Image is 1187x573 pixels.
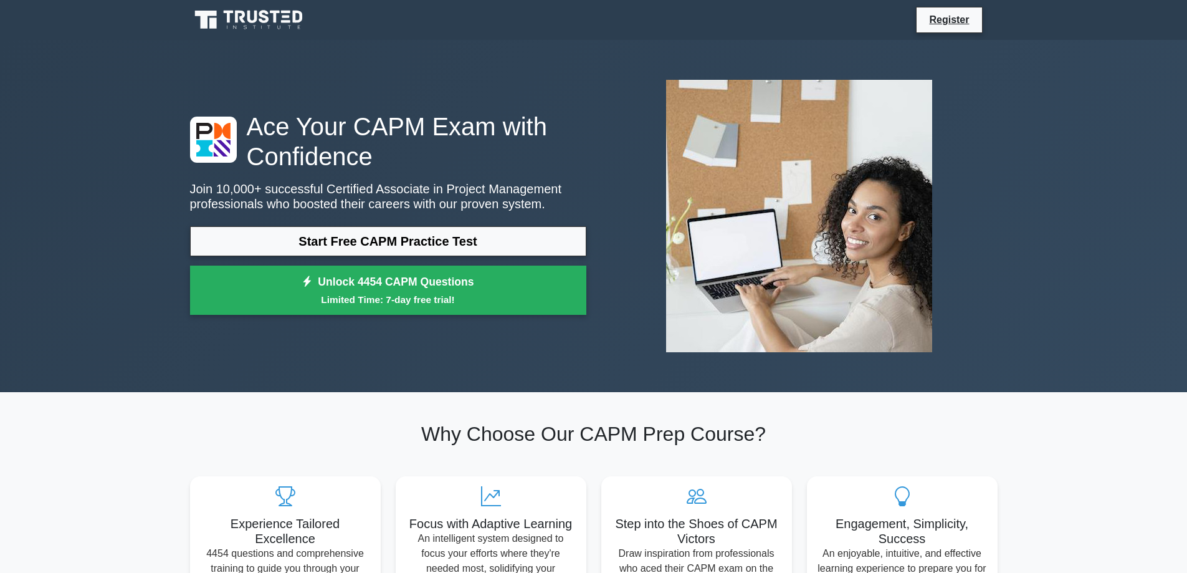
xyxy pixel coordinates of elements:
[200,516,371,546] h5: Experience Tailored Excellence
[190,226,586,256] a: Start Free CAPM Practice Test
[190,181,586,211] p: Join 10,000+ successful Certified Associate in Project Management professionals who boosted their...
[817,516,988,546] h5: Engagement, Simplicity, Success
[190,112,586,171] h1: Ace Your CAPM Exam with Confidence
[406,516,576,531] h5: Focus with Adaptive Learning
[190,266,586,315] a: Unlock 4454 CAPM QuestionsLimited Time: 7-day free trial!
[190,422,998,446] h2: Why Choose Our CAPM Prep Course?
[611,516,782,546] h5: Step into the Shoes of CAPM Victors
[922,12,976,27] a: Register
[206,292,571,307] small: Limited Time: 7-day free trial!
